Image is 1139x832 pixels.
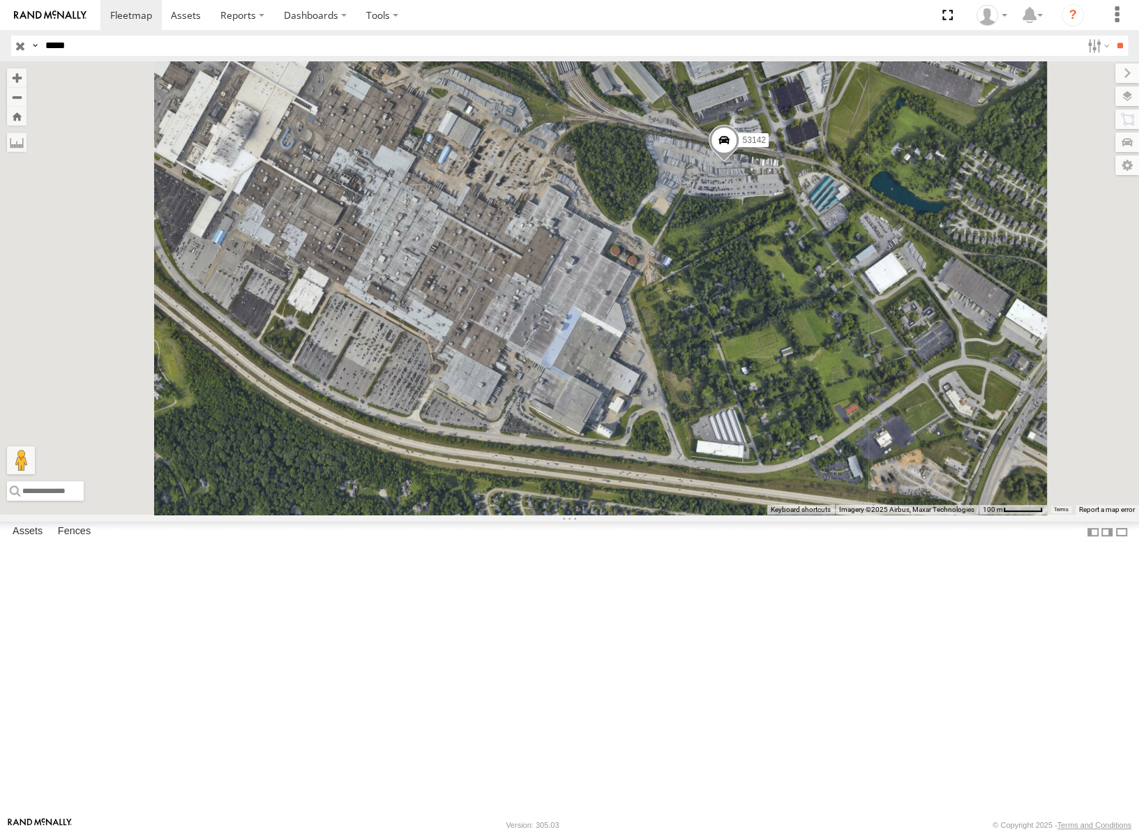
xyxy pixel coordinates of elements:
[8,818,72,832] a: Visit our Website
[1057,821,1131,829] a: Terms and Conditions
[983,506,1003,513] span: 100 m
[972,5,1012,26] div: Miky Transport
[742,135,765,145] span: 53142
[1115,522,1129,542] label: Hide Summary Table
[7,133,27,152] label: Measure
[1100,522,1114,542] label: Dock Summary Table to the Right
[1115,156,1139,175] label: Map Settings
[839,506,974,513] span: Imagery ©2025 Airbus, Maxar Technologies
[1079,506,1135,513] a: Report a map error
[771,505,831,515] button: Keyboard shortcuts
[993,821,1131,829] div: © Copyright 2025 -
[51,522,98,542] label: Fences
[506,821,559,829] div: Version: 305.03
[7,107,27,126] button: Zoom Home
[14,10,86,20] img: rand-logo.svg
[1086,522,1100,542] label: Dock Summary Table to the Left
[7,68,27,87] button: Zoom in
[6,522,50,542] label: Assets
[1082,36,1112,56] label: Search Filter Options
[7,87,27,107] button: Zoom out
[29,36,40,56] label: Search Query
[979,505,1047,515] button: Map Scale: 100 m per 53 pixels
[7,446,35,474] button: Drag Pegman onto the map to open Street View
[1062,4,1084,27] i: ?
[1054,506,1069,512] a: Terms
